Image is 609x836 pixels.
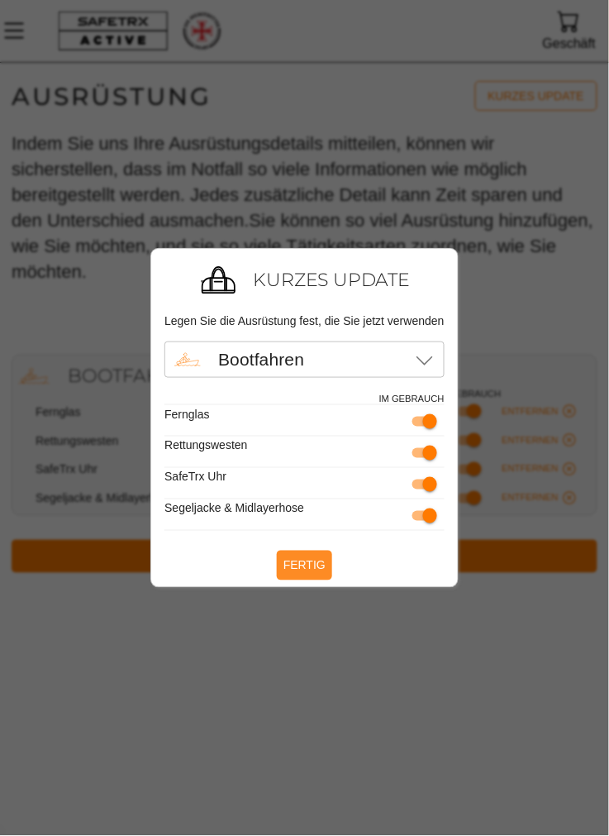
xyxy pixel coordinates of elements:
font: Segeljacke & Midlayerhose [164,502,304,515]
font: Legen Sie die Ausrüstung fest, die Sie jetzt verwenden [164,314,445,327]
font: Im Gebrauch [379,394,445,404]
img: BOATING.svg [174,346,201,373]
font: Rettungswesten [164,439,247,452]
font: Bootfahren [218,350,304,369]
font: SafeTrx Uhr [164,471,226,484]
button: Fertig [277,551,332,580]
font: Fertig [283,559,326,572]
font: Fernglas [164,408,209,421]
font: Kurzes Update [254,269,411,291]
img: Equipment.svg [199,262,237,300]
